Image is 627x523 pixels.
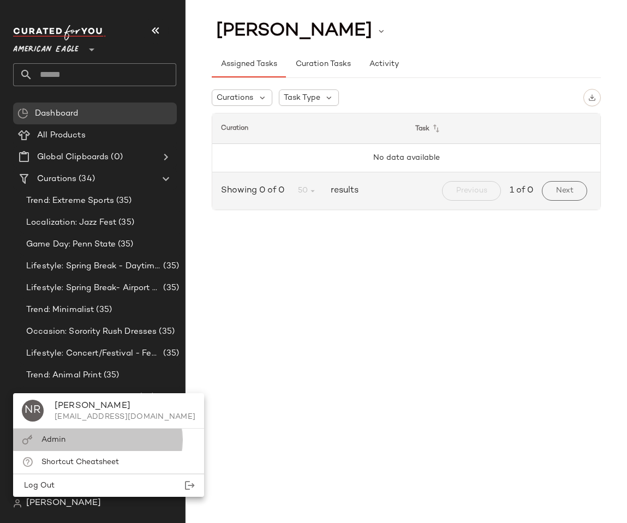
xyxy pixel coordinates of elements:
[26,282,161,294] span: Lifestyle: Spring Break- Airport Style
[26,304,94,316] span: Trend: Minimalist
[37,173,76,185] span: Curations
[137,391,155,404] span: (35)
[295,60,350,69] span: Curation Tasks
[284,92,320,104] span: Task Type
[55,413,195,422] div: [EMAIL_ADDRESS][DOMAIN_NAME]
[25,402,41,419] span: NR
[26,238,116,251] span: Game Day: Penn State
[37,129,86,142] span: All Products
[22,435,33,445] img: svg%3e
[13,25,106,40] img: cfy_white_logo.C9jOOHJF.svg
[510,184,533,197] span: 1 of 0
[35,107,78,120] span: Dashboard
[369,60,399,69] span: Activity
[326,184,359,197] span: results
[217,92,253,104] span: Curations
[114,195,132,207] span: (35)
[212,144,600,172] td: No data available
[22,482,55,490] span: Log Out
[26,260,161,273] span: Lifestyle: Spring Break - Daytime Casual
[37,151,109,164] span: Global Clipboards
[55,400,195,413] div: [PERSON_NAME]
[216,21,372,41] span: [PERSON_NAME]
[76,173,95,185] span: (34)
[109,151,122,164] span: (0)
[161,347,179,360] span: (35)
[542,181,587,201] button: Next
[26,347,161,360] span: Lifestyle: Concert/Festival - Femme
[13,37,79,57] span: American Eagle
[556,187,574,195] span: Next
[26,326,157,338] span: Occasion: Sorority Rush Dresses
[116,238,134,251] span: (35)
[41,458,119,466] span: Shortcut Cheatsheet
[101,369,120,382] span: (35)
[17,108,28,119] img: svg%3e
[26,497,101,510] span: [PERSON_NAME]
[157,326,175,338] span: (35)
[407,113,601,144] th: Task
[26,195,114,207] span: Trend: Extreme Sports
[94,304,112,316] span: (35)
[41,436,65,444] span: Admin
[221,184,289,197] span: Showing 0 of 0
[13,499,22,508] img: svg%3e
[161,260,179,273] span: (35)
[212,113,407,144] th: Curation
[588,94,596,101] img: svg%3e
[220,60,277,69] span: Assigned Tasks
[26,369,101,382] span: Trend: Animal Print
[161,282,179,294] span: (35)
[26,391,137,404] span: Occasion: Graduation Party
[26,217,116,229] span: Localization: Jazz Fest
[116,217,134,229] span: (35)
